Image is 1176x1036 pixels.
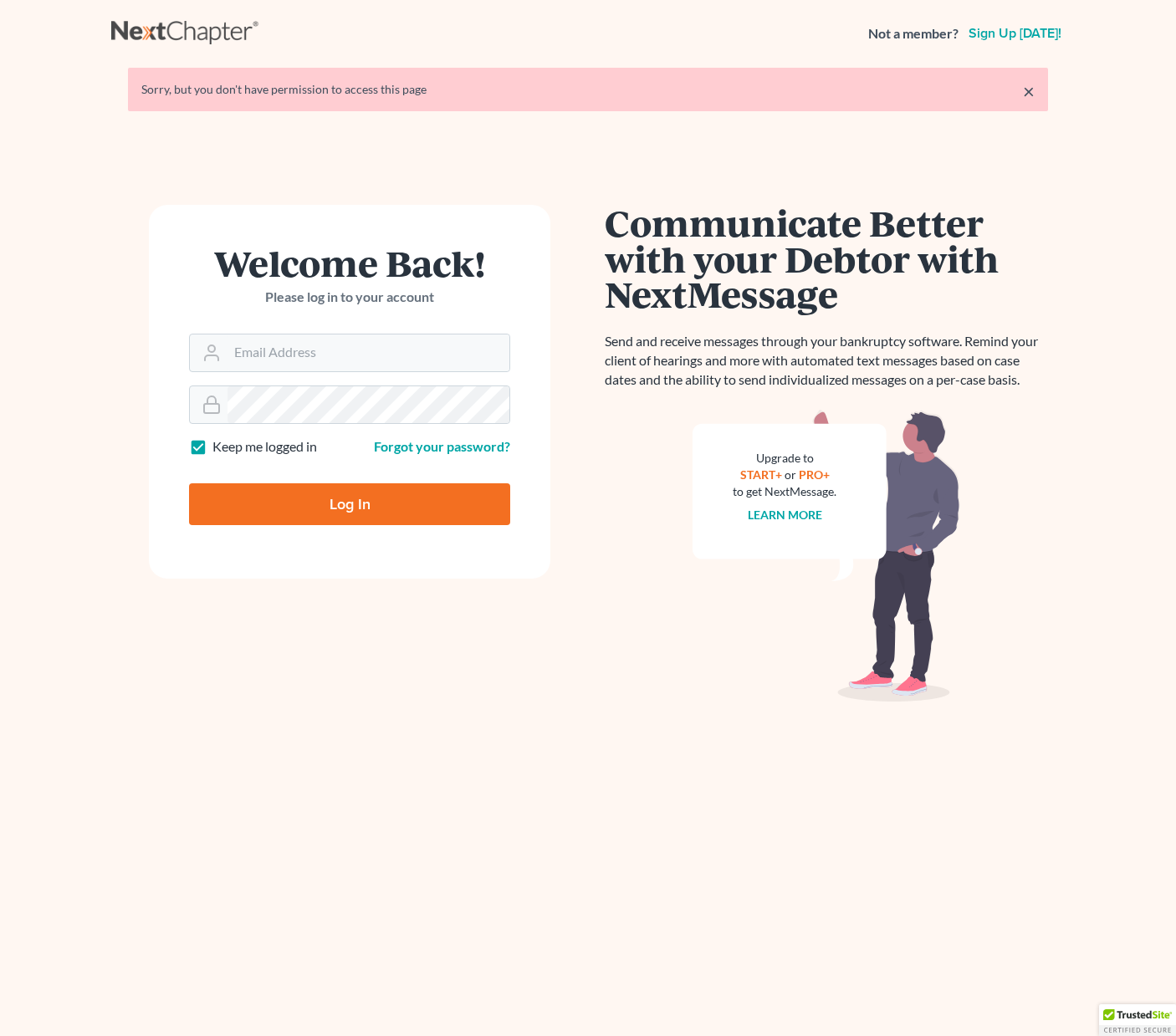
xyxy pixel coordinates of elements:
div: Sorry, but you don't have permission to access this page [141,81,1035,98]
div: Upgrade to [733,450,836,467]
h1: Communicate Better with your Debtor with NextMessage [605,205,1048,312]
h1: Welcome Back! [189,245,510,281]
label: Keep me logged in [212,437,317,457]
a: Learn more [748,508,822,522]
p: Send and receive messages through your bankruptcy software. Remind your client of hearings and mo... [605,332,1048,390]
span: or [785,467,796,482]
a: × [1023,81,1035,101]
a: PRO+ [799,467,830,482]
a: Sign up [DATE]! [965,27,1065,40]
strong: Not a member? [868,24,959,43]
div: TrustedSite Certified [1099,1004,1176,1036]
a: Forgot your password? [374,438,510,454]
input: Log In [189,483,510,525]
div: to get NextMessage. [733,483,836,500]
input: Email Address [228,334,509,371]
img: nextmessage_bg-59042aed3d76b12b5cd301f8e5b87938c9018125f34e5fa2b7a6b67550977c72.svg [693,410,960,702]
a: START+ [740,467,782,482]
p: Please log in to your account [189,288,510,307]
